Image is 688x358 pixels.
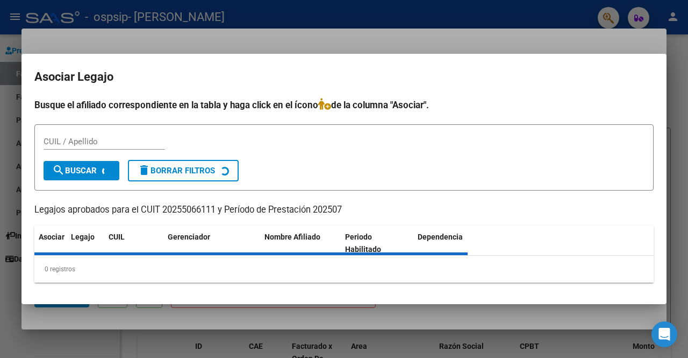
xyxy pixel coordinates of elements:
span: Periodo Habilitado [345,233,381,254]
button: Buscar [44,161,119,180]
datatable-header-cell: CUIL [104,226,163,261]
datatable-header-cell: Asociar [34,226,67,261]
datatable-header-cell: Legajo [67,226,104,261]
p: Legajos aprobados para el CUIT 20255066111 y Período de Prestación 202507 [34,203,654,217]
h2: Asociar Legajo [34,67,654,87]
mat-icon: delete [138,164,150,177]
span: Nombre Afiliado [264,233,320,241]
datatable-header-cell: Dependencia [413,226,494,261]
span: CUIL [109,233,125,241]
span: Dependencia [418,233,463,241]
span: Asociar [39,233,64,241]
div: Open Intercom Messenger [651,321,677,347]
h4: Busque el afiliado correspondiente en la tabla y haga click en el ícono de la columna "Asociar". [34,98,654,112]
datatable-header-cell: Nombre Afiliado [260,226,341,261]
div: 0 registros [34,256,654,283]
button: Borrar Filtros [128,160,239,181]
span: Legajo [71,233,95,241]
datatable-header-cell: Gerenciador [163,226,260,261]
span: Borrar Filtros [138,166,215,176]
span: Gerenciador [168,233,210,241]
span: Buscar [52,166,97,176]
datatable-header-cell: Periodo Habilitado [341,226,413,261]
mat-icon: search [52,164,65,177]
